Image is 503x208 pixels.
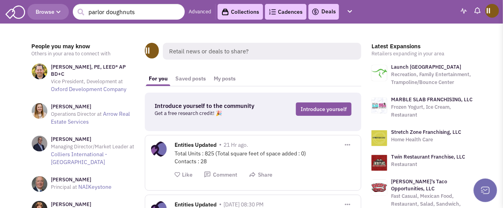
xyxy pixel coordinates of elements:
a: [PERSON_NAME]'s Taco Opportunities, LLC [391,178,447,192]
span: Principal at [51,184,78,190]
input: Search [73,4,185,20]
a: Cadences [265,4,306,20]
img: SmartAdmin [5,4,25,19]
h3: People you may know [32,43,135,50]
a: Advanced [189,8,211,16]
span: Like [182,171,193,178]
p: Get a free research credit! 🎉 [155,109,265,117]
a: Introduce yourself [296,102,352,116]
h3: [PERSON_NAME], PE, LEED® AP BD+C [51,64,135,78]
a: MARBLE SLAB FRANCHISING, LLC [391,96,472,103]
div: Total Units : 825 (Total square feet of space added : 0) Contacts : 28 [175,150,355,165]
span: Managing Director/Market Leader at [51,143,135,150]
p: Home Health Care [391,136,461,144]
h3: Introduce yourself to the community [155,102,265,109]
img: Cadences_logo.png [269,9,276,15]
h3: [PERSON_NAME] [51,103,135,110]
a: Colliers International - [GEOGRAPHIC_DATA] [51,151,108,166]
h3: [PERSON_NAME] [51,201,135,208]
p: Retailers expanding in your area [371,50,475,58]
a: Twin Restaurant Franchise, LLC [391,153,465,160]
img: logo [371,130,387,146]
a: Oxford Development Company [51,86,127,93]
a: Saved posts [171,71,210,86]
a: For you [145,71,171,86]
span: [DATE] 08:30 PM [224,201,263,208]
span: Operations Director at [51,111,102,117]
img: logo [371,155,387,171]
a: Launch [GEOGRAPHIC_DATA] [391,64,461,70]
span: Retail news or deals to share? [163,43,361,60]
p: Frozen Yogurt, Ice Cream, Restaurant [391,103,475,119]
a: Arrow Real Estate Services [51,110,130,125]
span: 21 Hr ago. [224,141,248,148]
h3: [PERSON_NAME] [51,176,112,183]
img: Iryna Iryk [485,4,499,18]
img: icon-collection-lavender-black.svg [222,8,229,16]
img: logo [371,65,387,81]
img: logo [371,98,387,113]
img: icon-deals.svg [312,7,319,16]
h3: Latest Expansions [371,43,475,50]
span: Entities Updated [175,141,216,150]
a: Deals [312,7,336,16]
span: Browse [36,8,61,15]
img: logo [371,180,387,195]
h3: [PERSON_NAME] [51,136,135,143]
button: Comment [204,171,237,179]
a: Stretch Zone Franchising, LLC [391,129,461,135]
p: Others in your area to connect with [32,50,135,58]
span: Vice President, Development at [51,78,123,85]
a: Collections [218,4,263,20]
a: My posts [210,71,240,86]
button: Browse [27,4,69,20]
button: Like [175,171,193,179]
p: Recreation, Family Entertainment, Trampoline/Bounce Center [391,71,475,86]
a: NAIKeystone [79,183,112,190]
p: Restaurant [391,161,465,168]
button: Share [249,171,272,179]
